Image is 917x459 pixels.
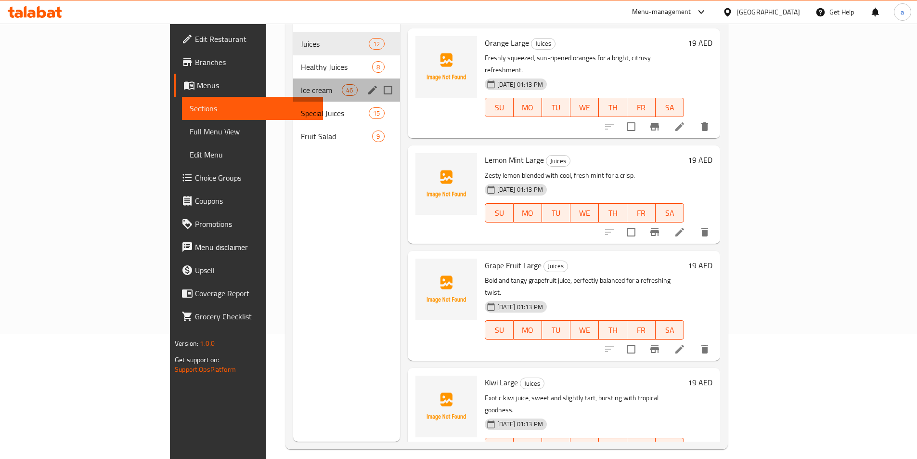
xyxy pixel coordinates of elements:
[643,115,666,138] button: Branch-specific-item
[195,218,315,230] span: Promotions
[621,222,641,242] span: Select to update
[493,80,547,89] span: [DATE] 01:13 PM
[190,126,315,137] span: Full Menu View
[293,28,400,152] nav: Menu sections
[574,440,595,454] span: WE
[485,170,684,182] p: Zesty lemon blended with cool, fresh mint for a crisp.
[489,440,510,454] span: SU
[688,376,712,389] h6: 19 AED
[293,32,400,55] div: Juices12
[182,97,323,120] a: Sections
[570,438,599,457] button: WE
[621,117,641,137] span: Select to update
[493,185,547,194] span: [DATE] 01:13 PM
[531,38,555,50] div: Juices
[415,259,477,320] img: Grape Fruit Large
[293,55,400,79] div: Healthy Juices8
[195,172,315,184] span: Choice Groups
[546,155,570,167] div: Juices
[301,84,342,96] span: Ice cream
[182,143,323,166] a: Edit Menu
[369,39,384,49] span: 12
[656,320,684,340] button: SA
[485,375,518,390] span: Kiwi Large
[599,320,627,340] button: TH
[603,206,623,220] span: TH
[736,7,800,17] div: [GEOGRAPHIC_DATA]
[195,195,315,207] span: Coupons
[301,61,373,73] span: Healthy Juices
[659,323,680,337] span: SA
[631,101,652,115] span: FR
[174,51,323,74] a: Branches
[175,337,198,350] span: Version:
[369,109,384,118] span: 15
[603,101,623,115] span: TH
[174,259,323,282] a: Upsell
[631,323,652,337] span: FR
[520,378,544,389] span: Juices
[542,98,570,117] button: TU
[415,36,477,98] img: Orange Large
[514,438,542,457] button: MO
[517,323,538,337] span: MO
[599,203,627,223] button: TH
[901,7,904,17] span: a
[542,438,570,457] button: TU
[301,38,369,50] span: Juices
[174,189,323,212] a: Coupons
[489,206,510,220] span: SU
[485,98,514,117] button: SU
[174,305,323,328] a: Grocery Checklist
[200,337,215,350] span: 1.0.0
[659,206,680,220] span: SA
[688,259,712,272] h6: 19 AED
[489,323,510,337] span: SU
[372,61,384,73] div: items
[195,264,315,276] span: Upsell
[175,363,236,376] a: Support.OpsPlatform
[688,153,712,167] h6: 19 AED
[546,440,567,454] span: TU
[517,206,538,220] span: MO
[301,107,369,119] span: Special Juices
[693,338,716,361] button: delete
[485,275,684,299] p: Bold and tangy grapefruit juice, perfectly balanced for a refreshing twist.
[373,132,384,141] span: 9
[514,320,542,340] button: MO
[174,282,323,305] a: Coverage Report
[182,120,323,143] a: Full Menu View
[485,203,514,223] button: SU
[542,203,570,223] button: TU
[688,36,712,50] h6: 19 AED
[659,101,680,115] span: SA
[369,107,384,119] div: items
[517,440,538,454] span: MO
[631,206,652,220] span: FR
[195,241,315,253] span: Menu disclaimer
[174,166,323,189] a: Choice Groups
[195,288,315,299] span: Coverage Report
[531,38,555,49] span: Juices
[674,121,685,132] a: Edit menu item
[195,311,315,322] span: Grocery Checklist
[514,203,542,223] button: MO
[574,323,595,337] span: WE
[603,440,623,454] span: TH
[301,131,373,142] span: Fruit Salad
[195,33,315,45] span: Edit Restaurant
[643,338,666,361] button: Branch-specific-item
[543,261,568,272] div: Juices
[603,323,623,337] span: TH
[493,302,547,312] span: [DATE] 01:13 PM
[656,203,684,223] button: SA
[485,438,514,457] button: SU
[174,236,323,259] a: Menu disclaimer
[632,6,691,18] div: Menu-management
[485,52,684,76] p: Freshly squeezed, sun-ripened oranges for a bright, citrusy refreshment.
[175,354,219,366] span: Get support on:
[643,221,666,244] button: Branch-specific-item
[627,98,656,117] button: FR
